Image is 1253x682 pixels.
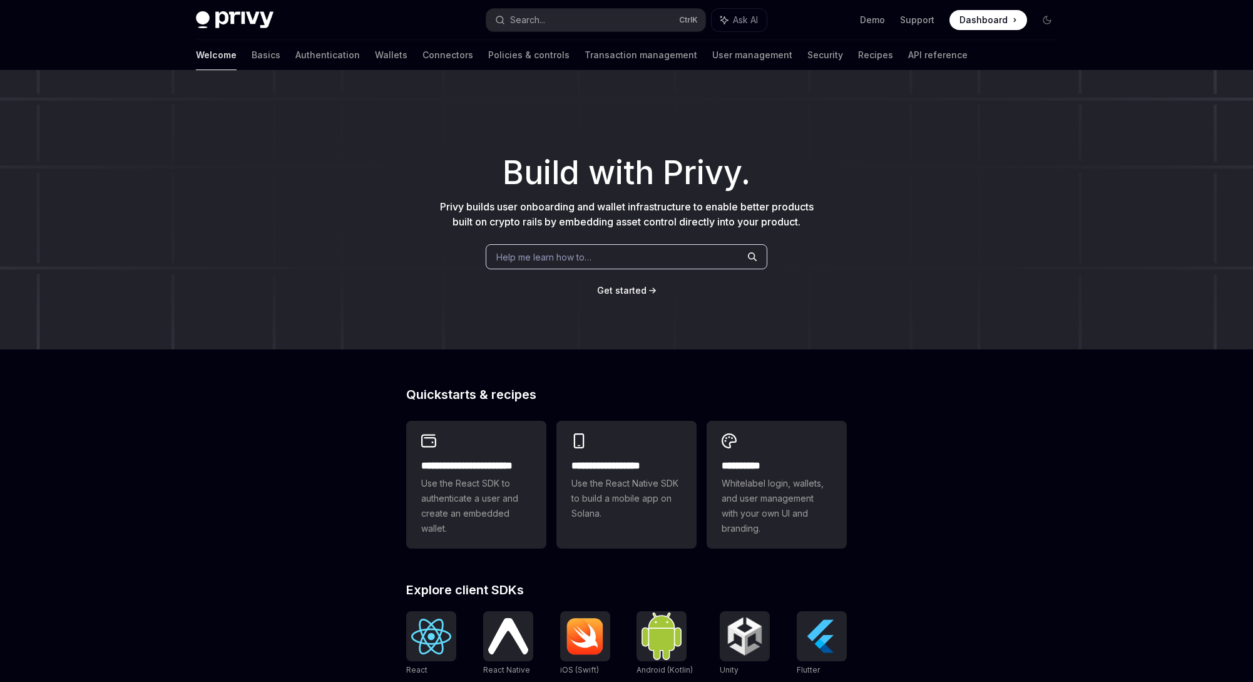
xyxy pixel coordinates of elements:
span: Ask AI [733,14,758,26]
img: React [411,619,451,654]
a: Wallets [375,40,407,70]
span: React Native [483,665,530,674]
span: Android (Kotlin) [637,665,693,674]
a: iOS (Swift)iOS (Swift) [560,611,610,676]
a: User management [712,40,792,70]
a: UnityUnity [720,611,770,676]
span: Ctrl K [679,15,698,25]
a: Recipes [858,40,893,70]
a: ReactReact [406,611,456,676]
span: Use the React SDK to authenticate a user and create an embedded wallet. [421,476,531,536]
span: Help me learn how to… [496,251,591,264]
span: Privy builds user onboarding and wallet infrastructure to enable better products built on crypto ... [440,200,814,228]
img: Android (Kotlin) [642,612,682,659]
img: React Native [488,618,528,654]
button: Toggle dark mode [1037,10,1057,30]
a: Security [807,40,843,70]
a: Support [900,14,934,26]
span: Build with Privy. [503,162,750,184]
span: Unity [720,665,739,674]
a: Android (Kotlin)Android (Kotlin) [637,611,693,676]
img: dark logo [196,11,274,29]
div: Search... [510,13,545,28]
img: Unity [725,616,765,656]
a: FlutterFlutter [797,611,847,676]
a: Policies & controls [488,40,570,70]
a: **** *****Whitelabel login, wallets, and user management with your own UI and branding. [707,421,847,549]
span: Dashboard [959,14,1008,26]
a: Get started [597,284,647,297]
a: Transaction management [585,40,697,70]
span: Quickstarts & recipes [406,388,536,401]
button: Search...CtrlK [486,9,705,31]
span: Whitelabel login, wallets, and user management with your own UI and branding. [722,476,832,536]
a: Dashboard [949,10,1027,30]
img: iOS (Swift) [565,617,605,655]
a: Demo [860,14,885,26]
span: Explore client SDKs [406,584,524,596]
a: **** **** **** ***Use the React Native SDK to build a mobile app on Solana. [556,421,697,549]
img: Flutter [802,616,842,656]
a: React NativeReact Native [483,611,533,676]
a: Authentication [295,40,360,70]
a: API reference [908,40,968,70]
span: React [406,665,427,674]
span: Flutter [797,665,820,674]
a: Welcome [196,40,237,70]
span: iOS (Swift) [560,665,599,674]
span: Use the React Native SDK to build a mobile app on Solana. [571,476,682,521]
span: Get started [597,285,647,296]
a: Connectors [422,40,473,70]
button: Ask AI [712,9,767,31]
a: Basics [252,40,280,70]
